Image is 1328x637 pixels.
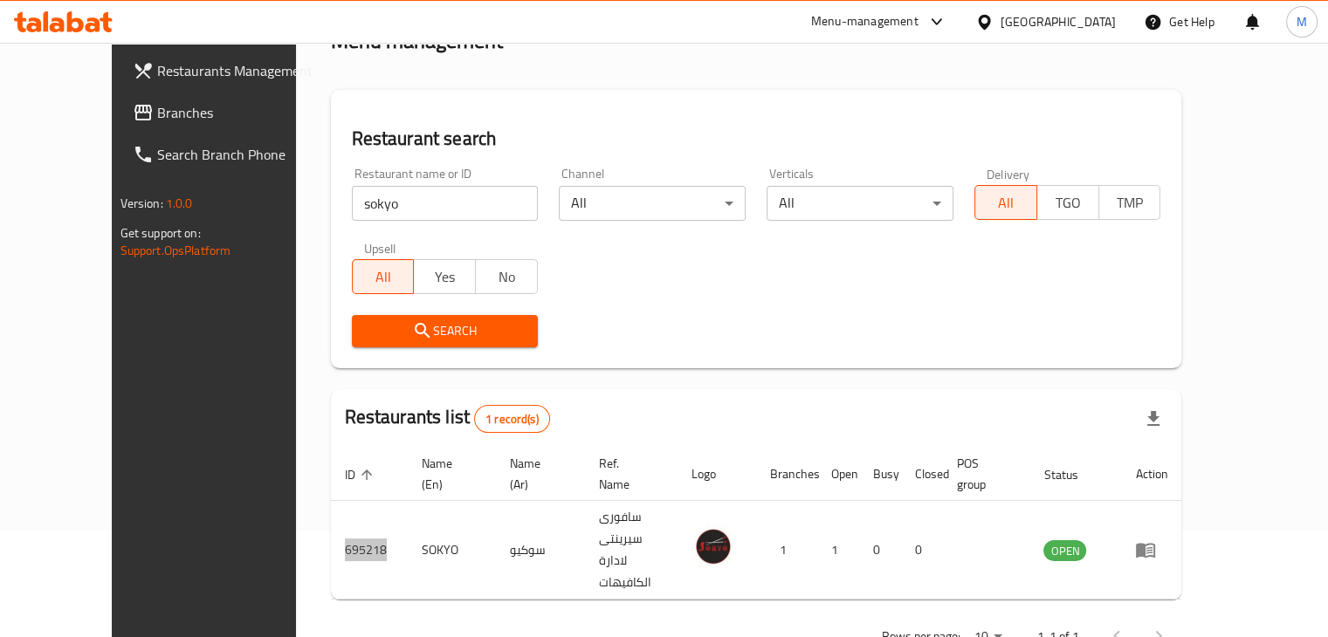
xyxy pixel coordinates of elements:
[678,448,756,501] th: Logo
[345,404,550,433] h2: Restaurants list
[483,264,531,290] span: No
[1043,464,1100,485] span: Status
[157,102,320,123] span: Branches
[756,501,817,599] td: 1
[817,448,859,501] th: Open
[1044,190,1092,216] span: TGO
[1098,185,1161,220] button: TMP
[692,524,735,568] img: SOKYO
[331,501,408,599] td: 695218
[120,192,163,215] span: Version:
[756,448,817,501] th: Branches
[901,501,943,599] td: 0
[360,264,408,290] span: All
[1043,540,1086,561] div: OPEN
[352,315,539,347] button: Search
[957,453,1009,495] span: POS group
[366,320,525,342] span: Search
[817,501,859,599] td: 1
[331,27,503,55] h2: Menu management
[474,405,550,433] div: Total records count
[1106,190,1154,216] span: TMP
[859,501,901,599] td: 0
[1135,539,1167,560] div: Menu
[331,448,1182,599] table: enhanced table
[974,185,1037,220] button: All
[166,192,193,215] span: 1.0.0
[120,239,231,262] a: Support.OpsPlatform
[1043,541,1086,561] span: OPEN
[811,11,919,32] div: Menu-management
[982,190,1030,216] span: All
[352,186,539,221] input: Search for restaurant name or ID..
[408,501,497,599] td: SOKYO
[352,126,1161,152] h2: Restaurant search
[1001,12,1116,31] div: [GEOGRAPHIC_DATA]
[901,448,943,501] th: Closed
[1036,185,1099,220] button: TGO
[767,186,953,221] div: All
[475,259,538,294] button: No
[157,144,320,165] span: Search Branch Phone
[345,464,378,485] span: ID
[421,264,469,290] span: Yes
[119,50,334,92] a: Restaurants Management
[510,453,564,495] span: Name (Ar)
[599,453,656,495] span: Ref. Name
[422,453,476,495] span: Name (En)
[475,411,549,428] span: 1 record(s)
[559,186,746,221] div: All
[119,134,334,175] a: Search Branch Phone
[859,448,901,501] th: Busy
[352,259,415,294] button: All
[987,168,1030,180] label: Delivery
[364,242,396,254] label: Upsell
[119,92,334,134] a: Branches
[585,501,677,599] td: سافورى سيرينتى لادارة الكافيهات
[1132,398,1174,440] div: Export file
[157,60,320,81] span: Restaurants Management
[120,222,201,244] span: Get support on:
[1297,12,1307,31] span: M
[413,259,476,294] button: Yes
[496,501,585,599] td: سوكيو
[1121,448,1181,501] th: Action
